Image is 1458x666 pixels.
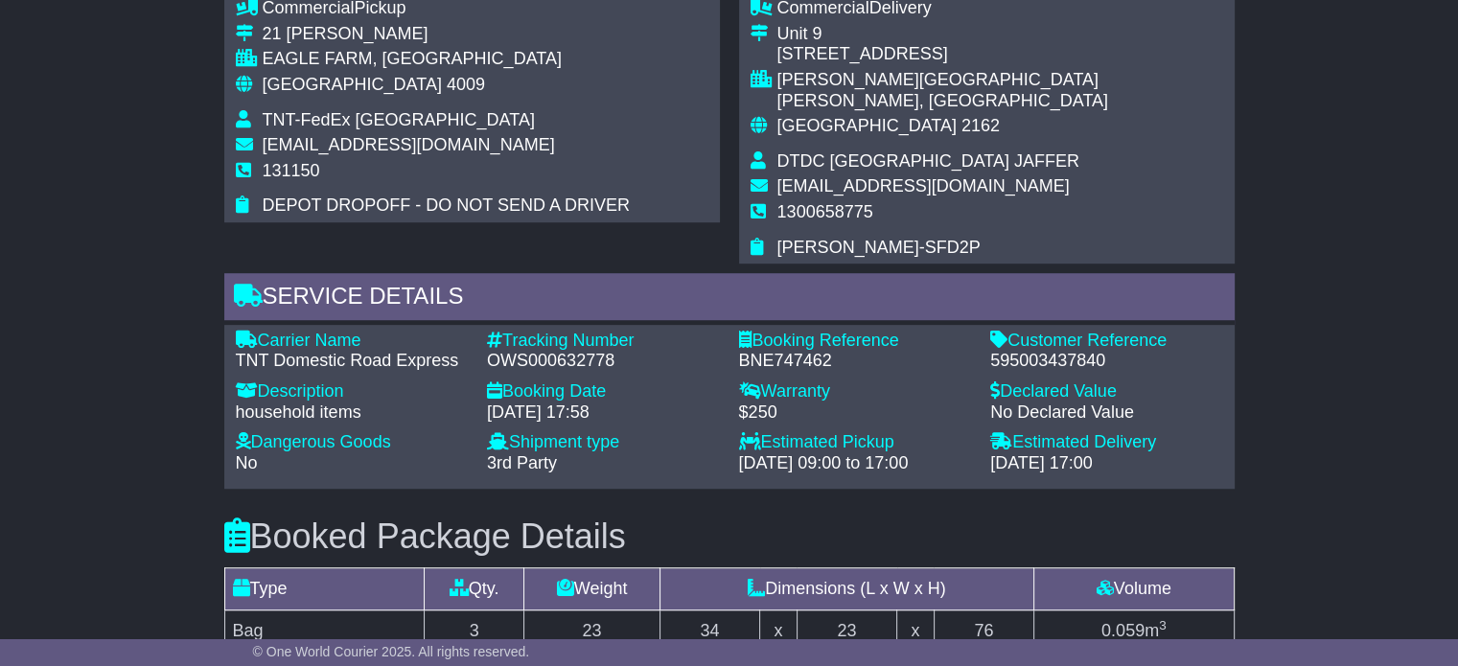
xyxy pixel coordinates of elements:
div: Shipment type [487,432,720,453]
div: 595003437840 [990,351,1223,372]
td: Bag [224,610,425,653]
td: m [1033,610,1234,653]
sup: 3 [1159,618,1167,632]
span: TNT-FedEx [GEOGRAPHIC_DATA] [263,110,535,129]
span: [EMAIL_ADDRESS][DOMAIN_NAME] [777,176,1070,195]
td: Weight [524,568,660,610]
span: [GEOGRAPHIC_DATA] [263,75,442,94]
td: Qty. [425,568,524,610]
td: x [760,610,798,653]
div: Estimated Delivery [990,432,1223,453]
span: © One World Courier 2025. All rights reserved. [253,644,530,659]
div: BNE747462 [739,351,972,372]
span: 131150 [263,161,320,180]
div: Description [236,381,469,402]
td: 23 [797,610,896,653]
div: Estimated Pickup [739,432,972,453]
h3: Booked Package Details [224,517,1235,556]
span: [PERSON_NAME]-SFD2P [777,238,981,257]
span: 2162 [961,116,1000,135]
td: Volume [1033,568,1234,610]
span: [EMAIL_ADDRESS][DOMAIN_NAME] [263,135,555,154]
div: [DATE] 17:00 [990,453,1223,474]
div: household items [236,402,469,424]
div: Service Details [224,273,1235,325]
span: No [236,453,258,472]
div: EAGLE FARM, [GEOGRAPHIC_DATA] [263,49,630,70]
span: 3rd Party [487,453,557,472]
div: Booking Reference [739,331,972,352]
div: Booking Date [487,381,720,402]
div: No Declared Value [990,402,1223,424]
td: x [897,610,935,653]
div: Tracking Number [487,331,720,352]
span: 4009 [447,75,485,94]
span: 1300658775 [777,202,873,221]
span: DTDC [GEOGRAPHIC_DATA] JAFFER [777,151,1079,171]
div: 21 [PERSON_NAME] [263,24,630,45]
div: Dangerous Goods [236,432,469,453]
div: Unit 9 [777,24,1223,45]
span: [GEOGRAPHIC_DATA] [777,116,957,135]
td: 3 [425,610,524,653]
span: DEPOT DROPOFF - DO NOT SEND A DRIVER [263,195,630,215]
div: [DATE] 09:00 to 17:00 [739,453,972,474]
td: Dimensions (L x W x H) [660,568,1033,610]
td: 34 [660,610,759,653]
div: [STREET_ADDRESS] [777,44,1223,65]
div: Declared Value [990,381,1223,402]
td: 76 [934,610,1033,653]
div: Customer Reference [990,331,1223,352]
div: Warranty [739,381,972,402]
div: OWS000632778 [487,351,720,372]
div: TNT Domestic Road Express [236,351,469,372]
div: Carrier Name [236,331,469,352]
div: $250 [739,402,972,424]
td: 23 [524,610,660,653]
div: [PERSON_NAME][GEOGRAPHIC_DATA][PERSON_NAME], [GEOGRAPHIC_DATA] [777,70,1223,111]
td: Type [224,568,425,610]
span: 0.059 [1101,621,1145,640]
div: [DATE] 17:58 [487,402,720,424]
